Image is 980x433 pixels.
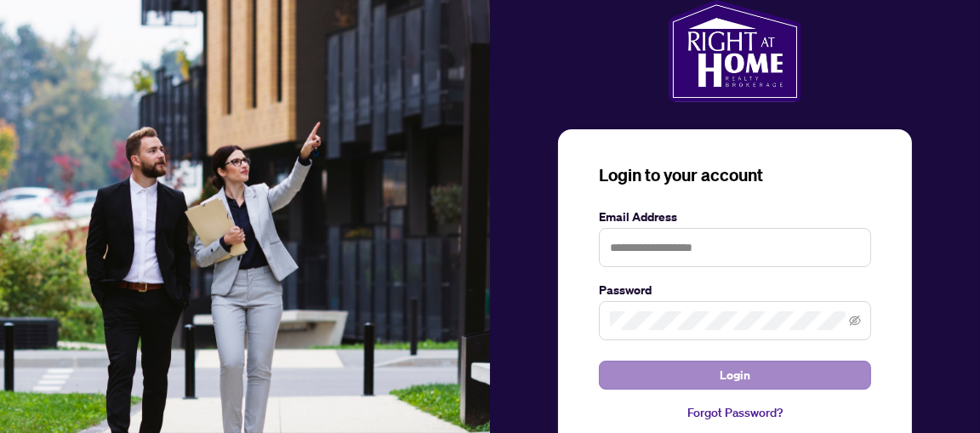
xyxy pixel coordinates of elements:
[599,163,871,187] h3: Login to your account
[599,281,871,299] label: Password
[720,362,750,389] span: Login
[599,361,871,390] button: Login
[599,403,871,422] a: Forgot Password?
[849,315,861,327] span: eye-invisible
[599,208,871,226] label: Email Address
